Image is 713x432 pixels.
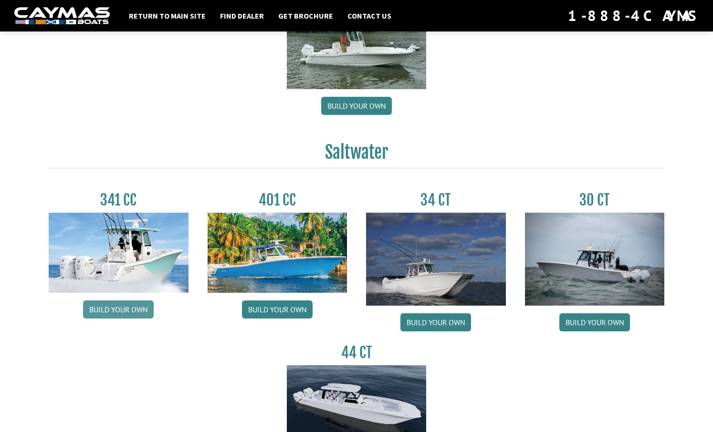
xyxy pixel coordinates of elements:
a: Contact Us [343,10,396,22]
img: Caymas_34_CT_pic_1.jpg [366,213,506,306]
a: Return to main site [124,10,210,22]
h3: 30 CT [525,191,665,209]
h3: 341 CC [49,191,189,209]
h3: 34 CT [366,191,506,209]
a: Build your own [83,300,154,319]
img: white-logo-c9c8dbefe5ff5ceceb0f0178aa75bf4bb51f6bca0971e226c86eb53dfe498488.png [14,7,110,25]
img: 341CC-thumbjpg.jpg [49,213,189,293]
img: 401CC_thumb.pg.jpg [208,213,347,293]
a: Build your own [242,300,313,319]
a: Build your own [321,97,392,115]
h3: 401 CC [208,191,347,209]
a: Get Brochure [273,10,338,22]
div: 1-888-4CAYMAS [568,5,699,26]
img: 30_CT_photo_shoot_for_caymas_connect.jpg [525,213,665,306]
a: Find Dealer [215,10,269,22]
a: Build your own [400,313,471,331]
h2: Saltwater [49,142,664,168]
a: Build your own [559,313,630,331]
h3: 44 CT [287,344,427,361]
